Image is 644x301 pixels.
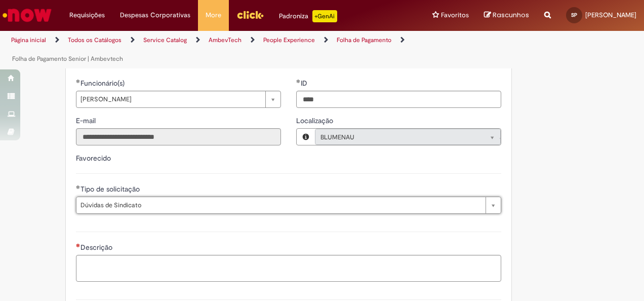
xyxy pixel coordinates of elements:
[585,11,636,19] span: [PERSON_NAME]
[76,185,80,189] span: Obrigatório Preenchido
[12,55,123,63] a: Folha de Pagamento Senior | Ambevtech
[296,91,501,108] input: ID
[80,91,260,107] span: [PERSON_NAME]
[279,10,337,22] div: Padroniza
[80,197,480,213] span: Dúvidas de Sindicato
[11,36,46,44] a: Página inicial
[296,116,335,126] label: Somente leitura - Localização
[312,10,337,22] p: +GenAi
[493,10,529,20] span: Rascunhos
[571,12,577,18] span: SP
[301,79,309,88] span: ID
[76,255,501,282] textarea: Descrição
[8,31,422,68] ul: Trilhas de página
[263,36,315,44] a: People Experience
[315,129,501,145] a: BLUMENAULimpar campo Localização
[76,116,98,125] span: Somente leitura - E-mail
[297,129,315,145] button: Localização, Visualizar este registro BLUMENAU
[1,5,53,25] img: ServiceNow
[337,36,391,44] a: Folha de Pagamento
[76,116,98,126] label: Somente leitura - E-mail
[80,184,142,194] span: Tipo de solicitação
[69,10,105,20] span: Requisições
[296,116,335,125] span: Localização
[80,79,127,88] span: Funcionário(s)
[68,36,122,44] a: Todos os Catálogos
[143,36,187,44] a: Service Catalog
[320,129,475,145] span: BLUMENAU
[76,243,80,247] span: Necessários
[236,7,264,22] img: click_logo_yellow_360x200.png
[296,79,301,83] span: Obrigatório Preenchido
[80,243,114,252] span: Descrição
[206,10,221,20] span: More
[76,128,281,145] input: E-mail
[120,10,190,20] span: Despesas Corporativas
[441,10,469,20] span: Favoritos
[76,154,111,163] label: Favorecido
[209,36,241,44] a: AmbevTech
[484,11,529,20] a: Rascunhos
[76,79,80,83] span: Obrigatório Preenchido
